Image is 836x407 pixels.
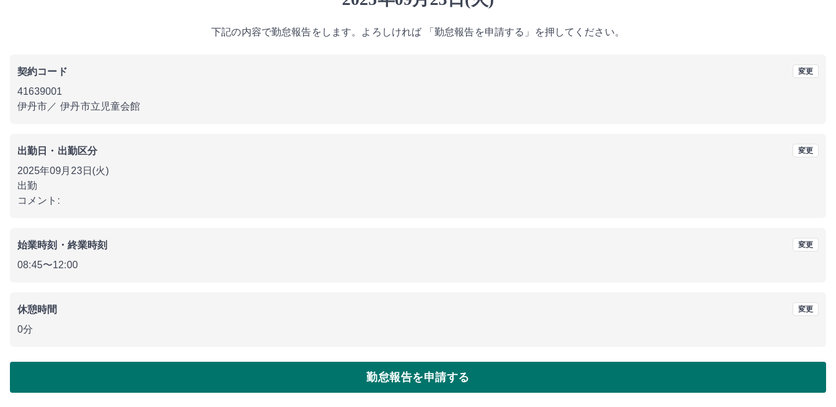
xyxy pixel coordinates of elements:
button: 変更 [793,238,819,252]
b: 契約コード [17,66,68,77]
p: コメント: [17,193,819,208]
b: 出勤日・出勤区分 [17,146,97,156]
button: 変更 [793,64,819,78]
p: 伊丹市 ／ 伊丹市立児童会館 [17,99,819,114]
p: 下記の内容で勤怠報告をします。よろしければ 「勤怠報告を申請する」を押してください。 [10,25,826,40]
p: 2025年09月23日(火) [17,164,819,178]
b: 始業時刻・終業時刻 [17,240,107,250]
p: 0分 [17,322,819,337]
button: 勤怠報告を申請する [10,362,826,393]
b: 休憩時間 [17,304,58,315]
button: 変更 [793,302,819,316]
p: 出勤 [17,178,819,193]
p: 08:45 〜 12:00 [17,258,819,273]
p: 41639001 [17,84,819,99]
button: 変更 [793,144,819,157]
